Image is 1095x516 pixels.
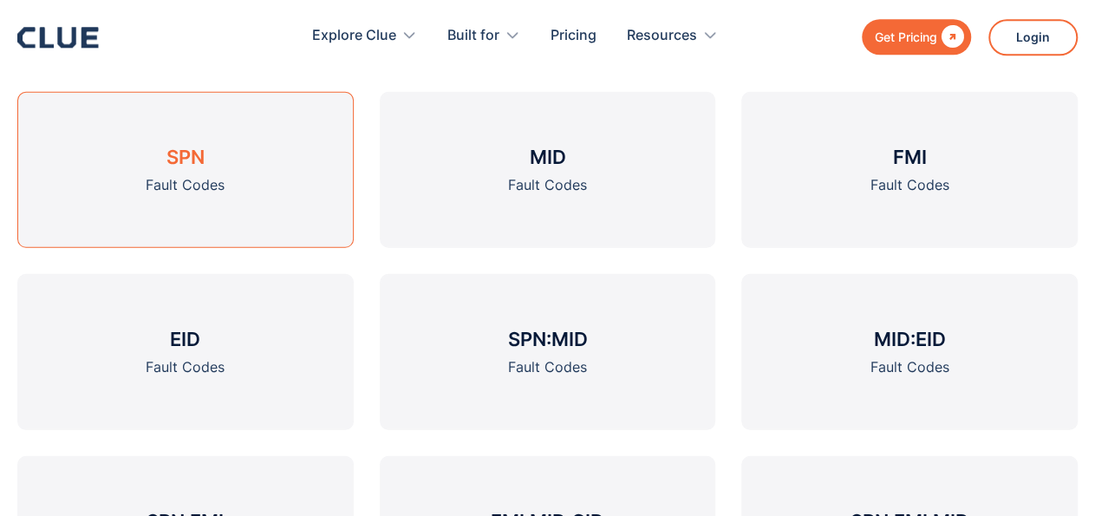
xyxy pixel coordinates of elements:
div: Fault Codes [870,173,949,195]
div: Fault Codes [146,173,225,195]
a: Pricing [551,9,596,63]
a: EIDFault Codes [17,273,354,429]
a: Login [988,19,1078,56]
div: Fault Codes [870,356,949,377]
div: Fault Codes [508,173,587,195]
div: Resources [627,9,718,63]
div: Explore Clue [312,9,396,63]
div: Fault Codes [508,356,587,377]
h3: SPN [166,143,205,169]
h3: MID:EID [874,325,946,351]
a: SPN:MIDFault Codes [380,273,716,429]
a: MIDFault Codes [380,91,716,247]
h3: MID [529,143,565,169]
div: Get Pricing [875,26,937,48]
h3: SPN:MID [507,325,587,351]
div: Explore Clue [312,9,417,63]
a: Get Pricing [862,19,971,55]
div: Built for [447,9,520,63]
div:  [937,26,964,48]
div: Built for [447,9,499,63]
h3: FMI [893,143,927,169]
a: MID:EIDFault Codes [741,273,1078,429]
a: FMIFault Codes [741,91,1078,247]
a: SPNFault Codes [17,91,354,247]
h3: EID [170,325,200,351]
div: Resources [627,9,697,63]
div: Fault Codes [146,356,225,377]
